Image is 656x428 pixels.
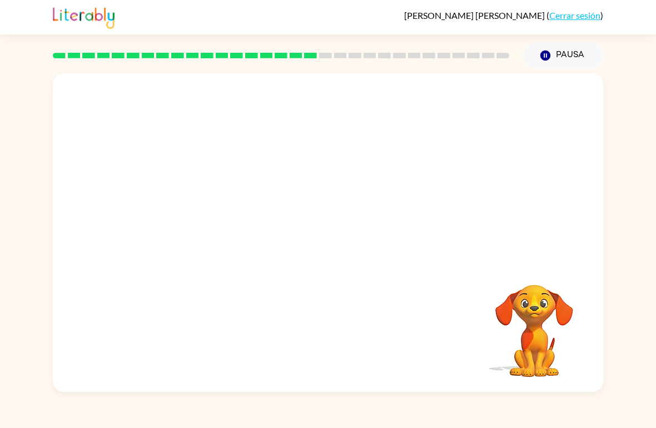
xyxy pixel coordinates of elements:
img: Literably [53,4,115,29]
span: [PERSON_NAME] [PERSON_NAME] [404,10,546,21]
a: Cerrar sesión [549,10,600,21]
button: Pausa [523,43,603,68]
video: Tu navegador debe admitir la reproducción de archivos .mp4 para usar Literably. Intenta usar otro... [479,268,590,379]
div: ( ) [404,10,603,21]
